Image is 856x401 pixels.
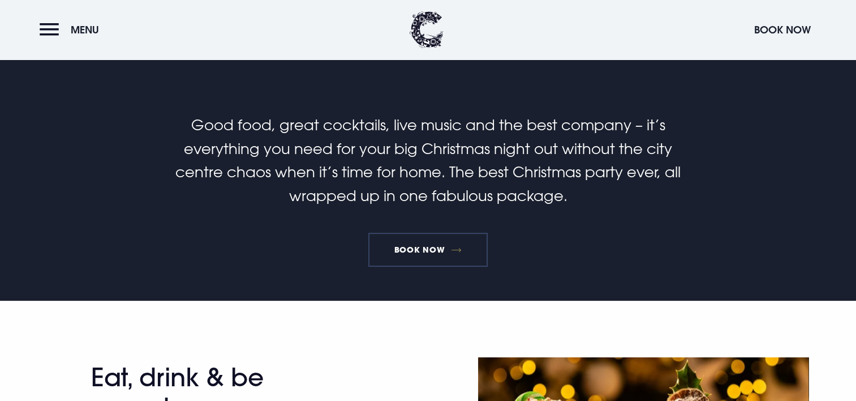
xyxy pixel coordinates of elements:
p: Good food, great cocktails, live music and the best company – it’s everything you need for your b... [158,113,697,207]
span: Menu [71,23,99,36]
a: Book Now [368,233,487,267]
button: Book Now [749,18,816,42]
img: Clandeboye Lodge [410,11,444,48]
button: Menu [40,18,105,42]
